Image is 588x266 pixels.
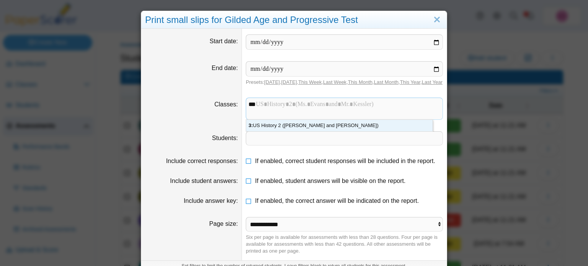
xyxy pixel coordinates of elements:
[431,13,443,26] a: Close
[374,79,399,85] a: Last Month
[255,158,435,164] span: If enabled, correct student responses will be included in the report.
[212,135,238,141] label: Students
[246,120,433,131] div: US History 2 ([PERSON_NAME] and [PERSON_NAME])
[210,38,238,44] label: Start date
[212,65,238,71] label: End date
[246,98,443,120] tags: ​
[184,197,238,204] label: Include answer key
[214,101,238,108] label: Classes
[255,178,405,184] span: If enabled, student answers will be visible on the report.
[323,79,346,85] a: Last Week
[281,79,297,85] a: [DATE]
[264,79,280,85] a: [DATE]
[246,131,443,145] tags: ​
[209,220,238,227] label: Page size
[400,79,421,85] a: This Year
[141,11,447,29] div: Print small slips for Gilded Age and Progressive Test
[166,158,238,164] label: Include correct responses
[298,79,322,85] a: This Week
[348,79,372,85] a: This Month
[255,197,419,204] span: If enabled, the correct answer will be indicated on the report.
[170,178,238,184] label: Include student answers
[248,122,253,128] strong: 3:
[422,79,443,85] a: Last Year
[246,234,443,255] div: Six per page is available for assessments with less than 28 questions. Four per page is available...
[246,79,443,86] div: Presets: , , , , , , ,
